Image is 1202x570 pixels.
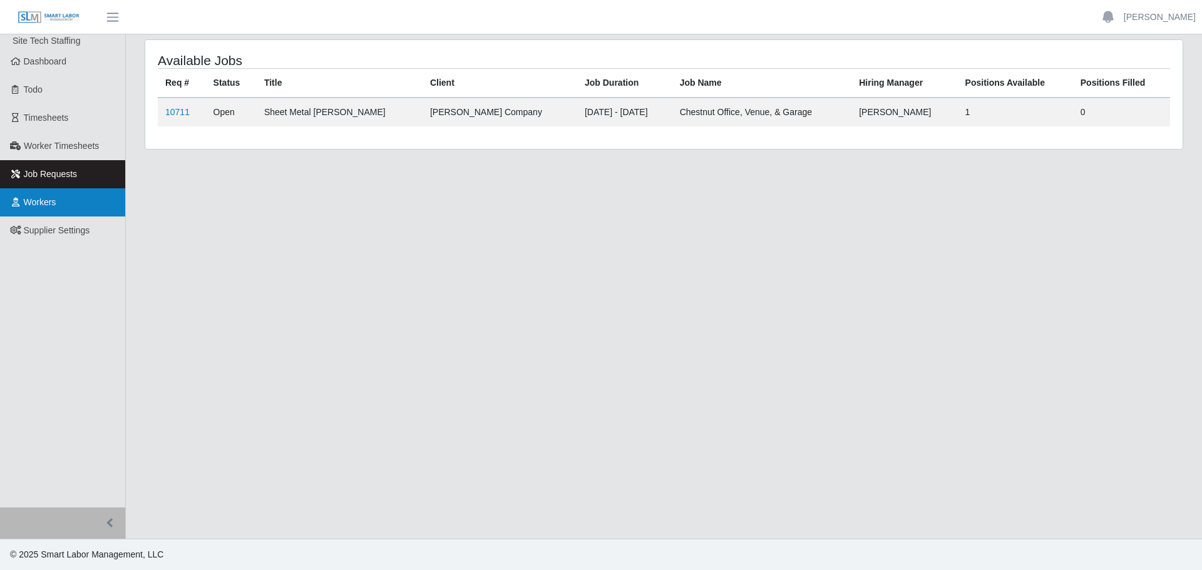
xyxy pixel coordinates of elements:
td: 1 [958,98,1073,126]
span: Job Requests [24,169,78,179]
a: [PERSON_NAME] [1124,11,1196,24]
td: 0 [1073,98,1170,126]
td: Chestnut Office, Venue, & Garage [672,98,852,126]
th: Title [257,69,423,98]
span: Worker Timesheets [24,141,99,151]
h4: Available Jobs [158,53,568,68]
td: [PERSON_NAME] [851,98,957,126]
th: Positions Available [958,69,1073,98]
span: Dashboard [24,56,67,66]
td: [DATE] - [DATE] [577,98,672,126]
th: Positions Filled [1073,69,1170,98]
span: Todo [24,84,43,94]
span: Site Tech Staffing [13,36,80,46]
td: Open [206,98,257,126]
span: Timesheets [24,113,69,123]
th: Client [423,69,577,98]
img: SLM Logo [18,11,80,24]
span: Supplier Settings [24,225,90,235]
th: Status [206,69,257,98]
th: Hiring Manager [851,69,957,98]
th: Job Duration [577,69,672,98]
span: Workers [24,197,56,207]
span: © 2025 Smart Labor Management, LLC [10,549,163,559]
th: Job Name [672,69,852,98]
td: Sheet Metal [PERSON_NAME] [257,98,423,126]
th: Req # [158,69,206,98]
td: [PERSON_NAME] Company [423,98,577,126]
a: 10711 [165,107,190,117]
